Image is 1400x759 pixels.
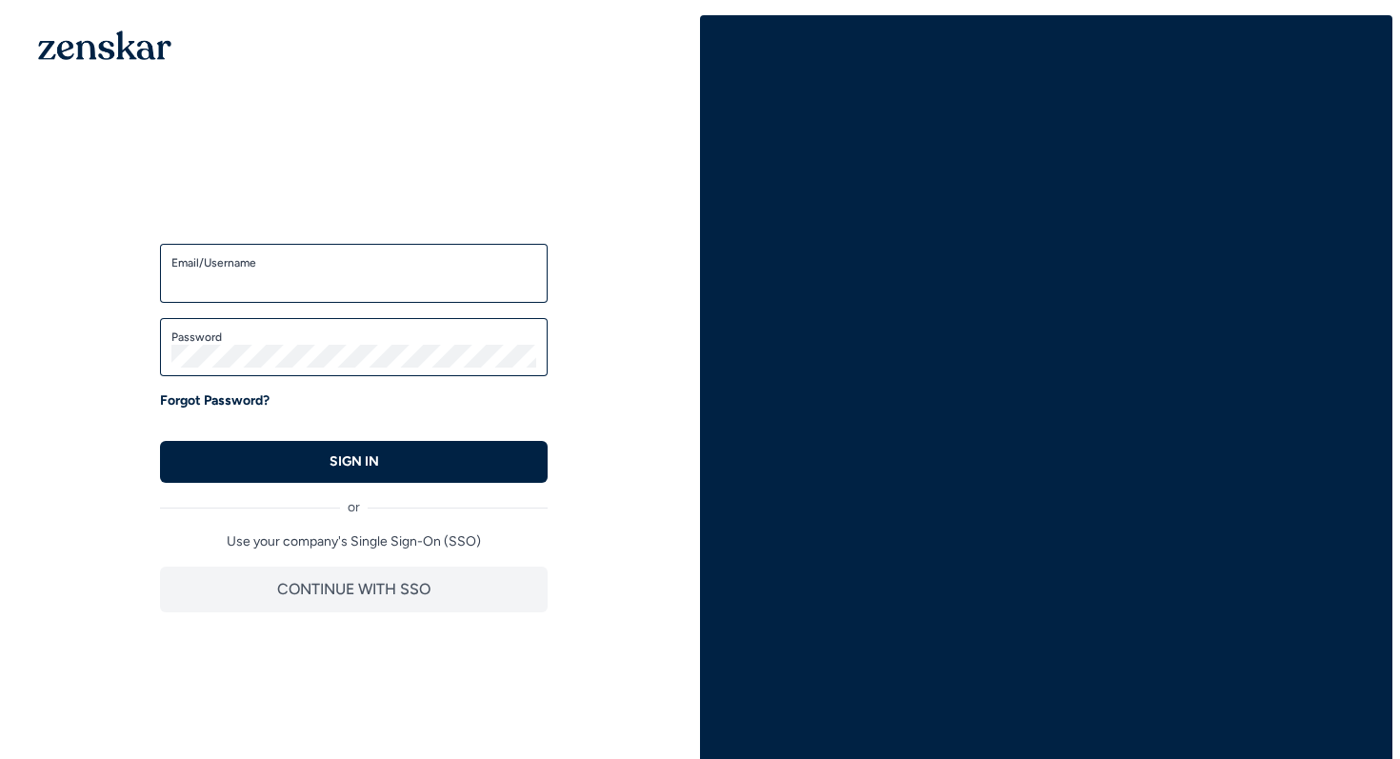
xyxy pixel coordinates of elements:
p: Use your company's Single Sign-On (SSO) [160,532,548,551]
button: SIGN IN [160,441,548,483]
a: Forgot Password? [160,391,270,410]
button: CONTINUE WITH SSO [160,567,548,612]
label: Password [171,330,536,345]
p: SIGN IN [330,452,379,471]
div: or [160,483,548,517]
img: 1OGAJ2xQqyY4LXKgY66KYq0eOWRCkrZdAb3gUhuVAqdWPZE9SRJmCz+oDMSn4zDLXe31Ii730ItAGKgCKgCCgCikA4Av8PJUP... [38,30,171,60]
label: Email/Username [171,255,536,270]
